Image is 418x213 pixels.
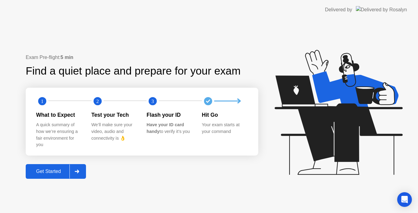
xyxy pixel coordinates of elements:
div: to verify it’s you [147,122,192,135]
div: Your exam starts at your command [202,122,248,135]
text: 3 [151,98,154,104]
div: Flash your ID [147,111,192,119]
b: 5 min [61,55,73,60]
div: Test your Tech [91,111,137,119]
button: Get Started [26,164,86,179]
img: Delivered by Rosalyn [356,6,407,13]
div: A quick summary of how we’re ensuring a fair environment for you [36,122,82,148]
div: Hit Go [202,111,248,119]
div: Open Intercom Messenger [397,192,412,207]
text: 2 [96,98,99,104]
div: We’ll make sure your video, audio and connectivity is 👌 [91,122,137,141]
div: Get Started [28,169,69,174]
div: Delivered by [325,6,352,13]
div: Exam Pre-flight: [26,54,258,61]
b: Have your ID card handy [147,122,184,134]
div: What to Expect [36,111,82,119]
text: 1 [41,98,43,104]
div: Find a quiet place and prepare for your exam [26,63,241,79]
